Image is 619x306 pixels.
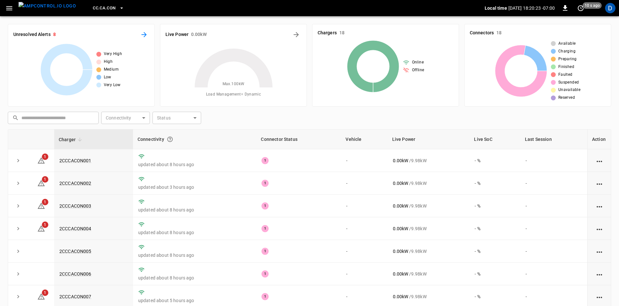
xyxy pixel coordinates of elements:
h6: Live Power [165,31,188,38]
td: - [341,172,387,195]
p: updated about 8 hours ago [138,275,251,281]
th: Last Session [520,130,587,149]
span: 1 [42,176,48,183]
button: Connection between the charger and our software. [164,133,176,145]
div: / 9.98 kW [393,293,465,300]
button: expand row [13,156,23,165]
span: 10 s ago [583,2,602,9]
td: - [520,172,587,195]
div: action cell options [595,248,603,255]
span: 1 [42,153,48,160]
span: Preparing [558,56,577,62]
p: 0.00 kW [393,271,408,277]
h6: Chargers [318,29,337,37]
span: 1 [42,221,48,228]
button: expand row [13,224,23,233]
p: updated about 8 hours ago [138,229,251,236]
button: Energy Overview [291,29,301,40]
th: Connector Status [256,130,341,149]
td: - % [469,149,520,172]
td: - [520,195,587,217]
div: 1 [261,180,269,187]
span: Offline [412,67,424,74]
div: 1 [261,293,269,300]
span: 1 [42,289,48,296]
div: 1 [261,270,269,278]
div: / 9.98 kW [393,271,465,277]
p: updated about 8 hours ago [138,207,251,213]
span: Charging [558,48,576,55]
span: Charger [59,136,84,143]
button: expand row [13,269,23,279]
p: 0.00 kW [393,180,408,187]
span: Online [412,59,424,66]
span: Load Management = Dynamic [206,91,261,98]
td: - % [469,263,520,285]
p: updated about 8 hours ago [138,161,251,168]
th: Live Power [388,130,470,149]
div: / 9.98 kW [393,180,465,187]
div: 1 [261,225,269,232]
div: profile-icon [605,3,615,13]
span: Max. 100 kW [223,81,245,87]
div: / 9.98 kW [393,203,465,209]
span: Very Low [104,82,121,88]
h6: Connectors [470,29,494,37]
td: - % [469,240,520,263]
button: expand row [13,292,23,301]
td: - [520,217,587,240]
button: All Alerts [139,29,149,40]
p: 0.00 kW [393,225,408,232]
a: 1 [37,180,45,185]
button: expand row [13,201,23,211]
span: Reserved [558,95,575,101]
a: 2CCCACON003 [59,203,91,209]
span: 1 [42,199,48,205]
td: - [520,263,587,285]
a: 2CCCACON006 [59,271,91,277]
div: 1 [261,157,269,164]
button: expand row [13,178,23,188]
div: / 9.98 kW [393,157,465,164]
a: 2CCCACON001 [59,158,91,163]
span: CC.CA.CON [93,5,115,12]
p: 0.00 kW [393,203,408,209]
div: action cell options [595,293,603,300]
th: Action [587,130,611,149]
td: - [341,263,387,285]
button: expand row [13,246,23,256]
p: updated about 5 hours ago [138,297,251,304]
p: 0.00 kW [393,248,408,255]
div: / 9.98 kW [393,248,465,255]
td: - % [469,195,520,217]
button: set refresh interval [576,3,586,13]
div: action cell options [595,271,603,277]
p: updated about 3 hours ago [138,184,251,190]
h6: 0.00 kW [191,31,207,38]
td: - % [469,172,520,195]
span: Unavailable [558,87,580,93]
td: - [341,195,387,217]
h6: 18 [496,29,502,37]
span: Very High [104,51,122,57]
h6: Unresolved Alerts [13,31,51,38]
p: [DATE] 18:20:23 -07:00 [508,5,555,11]
td: - [341,217,387,240]
div: 1 [261,248,269,255]
a: 1 [37,203,45,208]
a: 2CCCACON004 [59,226,91,231]
img: ampcontrol.io logo [18,2,76,10]
td: - [520,240,587,263]
div: action cell options [595,203,603,209]
a: 2CCCACON005 [59,249,91,254]
a: 1 [37,226,45,231]
a: 1 [37,294,45,299]
div: Connectivity [138,133,252,145]
div: 1 [261,202,269,210]
span: Suspended [558,79,579,86]
a: 2CCCACON007 [59,294,91,299]
td: - [341,149,387,172]
td: - [341,240,387,263]
div: action cell options [595,157,603,164]
div: / 9.98 kW [393,225,465,232]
